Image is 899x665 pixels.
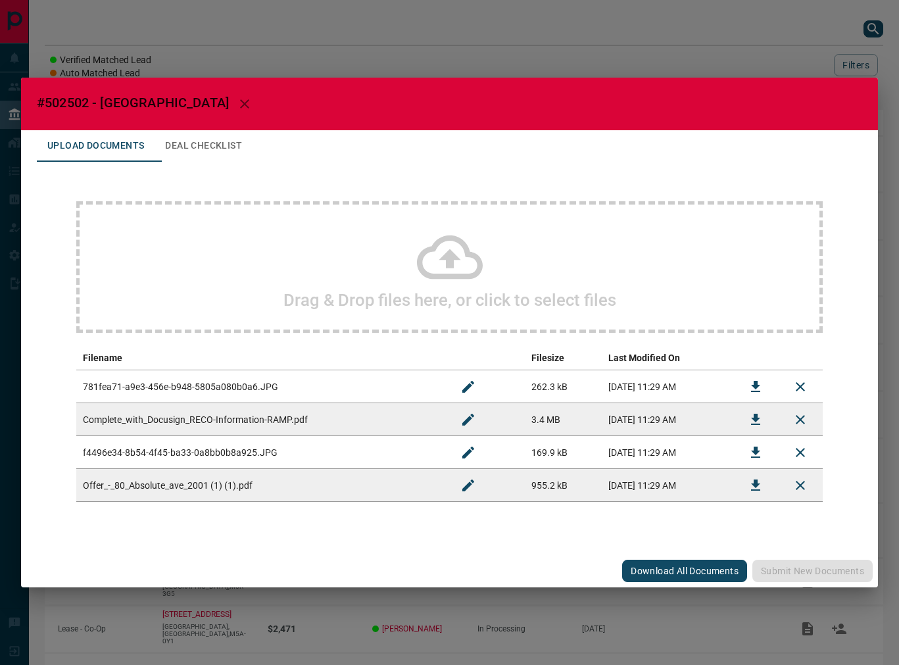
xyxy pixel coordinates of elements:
td: 169.9 kB [525,436,601,469]
th: edit column [446,346,525,370]
button: Download All Documents [622,560,747,582]
th: download action column [733,346,778,370]
button: Download [740,404,771,435]
button: Download [740,371,771,403]
td: 781fea71-a9e3-456e-b948-5805a080b0a6.JPG [76,370,446,403]
button: Remove File [785,437,816,468]
td: Offer_-_80_Absolute_ave_2001 (1) (1).pdf [76,469,446,502]
td: 262.3 kB [525,370,601,403]
button: Rename [452,437,484,468]
span: #502502 - [GEOGRAPHIC_DATA] [37,95,229,111]
button: Rename [452,371,484,403]
th: delete file action column [778,346,823,370]
button: Remove File [785,404,816,435]
td: Complete_with_Docusign_RECO-Information-RAMP.pdf [76,403,446,436]
td: f4496e34-8b54-4f45-ba33-0a8bb0b8a925.JPG [76,436,446,469]
th: Last Modified On [602,346,733,370]
td: 3.4 MB [525,403,601,436]
th: Filename [76,346,446,370]
button: Rename [452,470,484,501]
td: [DATE] 11:29 AM [602,370,733,403]
button: Remove File [785,470,816,501]
h2: Drag & Drop files here, or click to select files [283,290,616,310]
td: [DATE] 11:29 AM [602,403,733,436]
td: [DATE] 11:29 AM [602,469,733,502]
button: Remove File [785,371,816,403]
button: Upload Documents [37,130,155,162]
button: Download [740,437,771,468]
td: [DATE] 11:29 AM [602,436,733,469]
button: Download [740,470,771,501]
div: Drag & Drop files here, or click to select files [76,201,823,333]
button: Rename [452,404,484,435]
th: Filesize [525,346,601,370]
td: 955.2 kB [525,469,601,502]
button: Deal Checklist [155,130,253,162]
